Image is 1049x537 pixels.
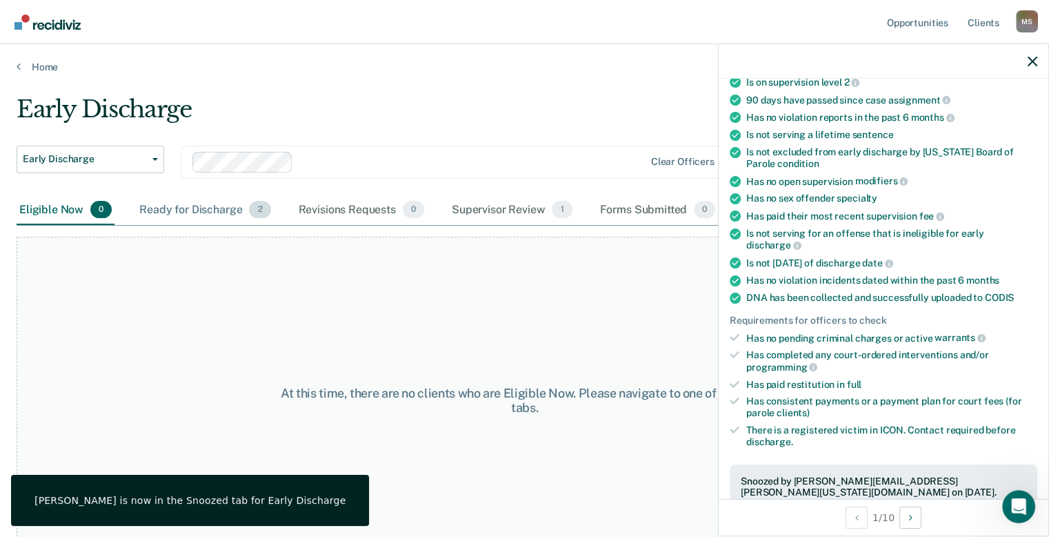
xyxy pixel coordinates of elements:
[694,201,715,219] span: 0
[249,201,270,219] span: 2
[34,494,346,507] div: [PERSON_NAME] is now in the Snoozed tab for Early Discharge
[746,257,1037,269] div: Is not [DATE] of discharge
[1016,10,1038,32] button: Profile dropdown button
[855,175,908,186] span: modifiers
[449,195,575,226] div: Supervisor Review
[852,129,893,140] span: sentence
[17,195,114,226] div: Eligible Now
[17,61,1032,73] a: Home
[90,201,112,219] span: 0
[746,193,1037,204] div: Has no sex offender
[746,292,1037,304] div: DNA has been collected and successfully uploaded to
[14,14,81,30] img: Recidiviz
[137,195,273,226] div: Ready for Discharge
[746,175,1037,188] div: Has no open supervision
[919,211,944,222] span: fee
[741,476,1026,510] div: Snoozed by [PERSON_NAME][EMAIL_ADDRESS][PERSON_NAME][US_STATE][DOMAIN_NAME] on [DATE]. [PERSON_NA...
[403,201,424,219] span: 0
[746,424,1037,448] div: There is a registered victim in ICON. Contact required before
[935,332,986,343] span: warrants
[746,349,1037,373] div: Has completed any court-ordered interventions and/or
[271,386,779,416] div: At this time, there are no clients who are Eligible Now. Please navigate to one of the other tabs.
[746,146,1037,170] div: Is not excluded from early discharge by [US_STATE] Board of Parole
[746,362,817,373] span: programming
[719,499,1048,536] div: 1 / 10
[844,77,860,88] span: 2
[746,240,801,251] span: discharge
[1002,490,1035,523] iframe: Intercom live chat
[746,379,1037,391] div: Has paid restitution in
[746,396,1037,419] div: Has consistent payments or a payment plan for court fees (for parole
[552,201,572,219] span: 1
[730,315,1037,326] div: Requirements for officers to check
[746,94,1037,106] div: 90 days have passed since case
[899,507,921,529] button: Next Opportunity
[1016,10,1038,32] div: M S
[746,111,1037,124] div: Has no violation reports in the past 6
[777,158,819,169] span: condition
[846,507,868,529] button: Previous Opportunity
[777,407,810,418] span: clients)
[746,76,1037,88] div: Is on supervision level
[911,112,955,123] span: months
[746,210,1037,222] div: Has paid their most recent supervision
[746,436,793,447] span: discharge.
[651,156,715,168] div: Clear officers
[746,129,1037,141] div: Is not serving a lifetime
[966,275,999,286] span: months
[746,228,1037,251] div: Is not serving for an offense that is ineligible for early
[23,153,147,165] span: Early Discharge
[746,275,1037,286] div: Has no violation incidents dated within the past 6
[985,292,1014,303] span: CODIS
[837,193,877,204] span: specialty
[296,195,427,226] div: Revisions Requests
[17,95,803,135] div: Early Discharge
[746,332,1037,344] div: Has no pending criminal charges or active
[888,95,950,106] span: assignment
[862,257,892,268] span: date
[597,195,719,226] div: Forms Submitted
[847,379,861,390] span: full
